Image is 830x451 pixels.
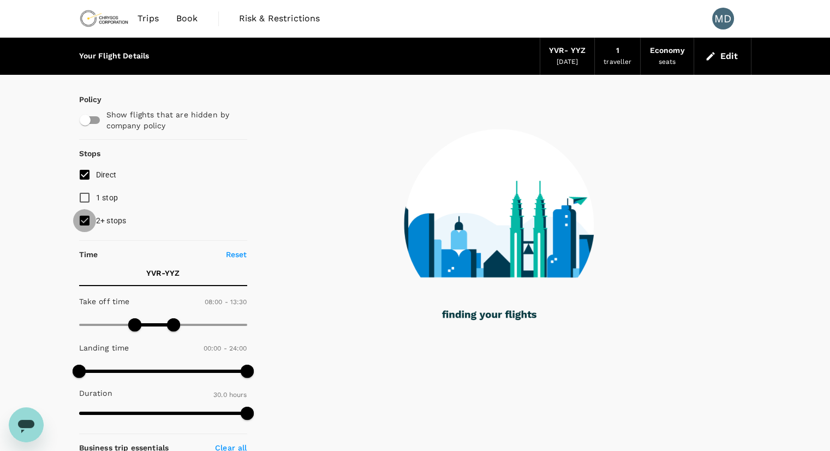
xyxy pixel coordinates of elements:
span: 00:00 - 24:00 [204,345,247,352]
span: Trips [138,12,159,25]
span: 30.0 hours [213,391,247,399]
span: Direct [96,170,117,179]
span: 2+ stops [96,216,127,225]
p: Time [79,249,98,260]
p: Reset [226,249,247,260]
p: Duration [79,388,112,399]
p: Landing time [79,342,129,353]
p: YVR - YYZ [146,268,180,278]
div: Your Flight Details [79,50,150,62]
strong: Stops [79,149,101,158]
p: Take off time [79,296,130,307]
div: 1 [616,45,619,57]
div: Economy [649,45,684,57]
span: 08:00 - 13:30 [205,298,247,306]
span: Book [176,12,198,25]
div: traveller [604,57,631,68]
div: seats [659,57,676,68]
iframe: Button to launch messaging window [9,407,44,442]
p: Policy [79,94,89,105]
span: 1 stop [96,193,118,202]
p: Show flights that are hidden by company policy [106,109,240,131]
button: Edit [703,48,742,65]
div: [DATE] [557,57,578,68]
g: finding your flights [442,311,536,321]
div: YVR - YYZ [549,45,586,57]
div: MD [712,8,734,29]
span: Risk & Restrictions [239,12,320,25]
img: Chrysos Corporation [79,7,129,31]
